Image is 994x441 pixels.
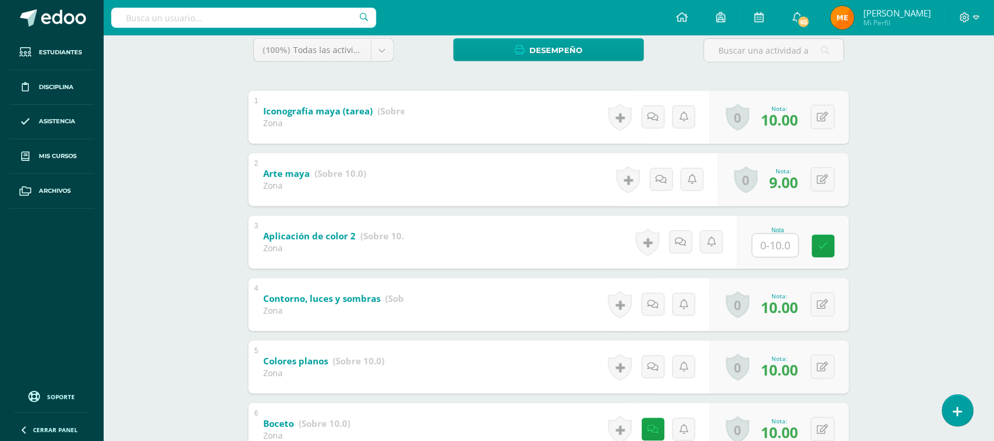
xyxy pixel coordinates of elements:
[263,44,290,55] span: (100%)
[263,305,405,316] div: Zona
[9,35,94,70] a: Estudiantes
[111,8,376,28] input: Busca un usuario...
[263,352,385,371] a: Colores planos (Sobre 10.0)
[263,367,385,379] div: Zona
[263,117,405,129] div: Zona
[263,414,350,433] a: Boceto (Sobre 10.0)
[9,174,94,209] a: Archivos
[863,7,931,19] span: [PERSON_NAME]
[39,186,71,196] span: Archivos
[14,388,90,404] a: Soporte
[254,39,393,61] a: (100%)Todas las actividades de esta unidad
[263,292,380,304] b: Contorno, luces y sombras
[263,164,366,183] a: Arte maya (Sobre 10.0)
[360,230,412,242] strong: (Sobre 10.0)
[39,83,74,92] span: Disciplina
[263,417,294,429] b: Boceto
[761,360,798,380] span: 10.00
[761,104,798,113] div: Nota:
[9,139,94,174] a: Mis cursos
[761,354,798,363] div: Nota:
[530,40,583,61] span: Desempeño
[726,354,750,381] a: 0
[761,417,798,425] div: Nota:
[48,393,75,401] span: Soporte
[797,15,810,28] span: 65
[263,227,412,246] a: Aplicación de color 2 (Sobre 10.0)
[39,48,82,57] span: Estudiantes
[9,70,94,105] a: Disciplina
[726,104,750,131] a: 0
[263,355,328,367] b: Colores planos
[453,38,644,61] a: Desempeño
[863,18,931,28] span: Mi Perfil
[263,180,366,191] div: Zona
[293,44,439,55] span: Todas las actividades de esta unidad
[333,355,385,367] strong: (Sobre 10.0)
[263,430,350,441] div: Zona
[263,230,356,242] b: Aplicación de color 2
[9,105,94,140] a: Asistencia
[761,110,798,130] span: 10.00
[377,105,429,117] strong: (Sobre 10.0)
[704,39,844,62] input: Buscar una actividad aquí...
[831,6,854,29] img: 700be974b67557735c3dfbb131833c31.png
[726,291,750,318] a: 0
[385,292,437,304] strong: (Sobre 10.0)
[263,289,437,308] a: Contorno, luces y sombras (Sobre 10.0)
[263,105,373,117] b: Iconografía maya (tarea)
[753,234,798,257] input: 0-10.0
[263,242,405,254] div: Zona
[263,167,310,179] b: Arte maya
[263,102,429,121] a: Iconografía maya (tarea) (Sobre 10.0)
[39,117,75,126] span: Asistencia
[299,417,350,429] strong: (Sobre 10.0)
[734,166,758,193] a: 0
[761,297,798,317] span: 10.00
[769,172,798,192] span: 9.00
[33,426,78,434] span: Cerrar panel
[769,167,798,175] div: Nota:
[752,227,804,233] div: Nota
[314,167,366,179] strong: (Sobre 10.0)
[761,292,798,300] div: Nota:
[39,152,77,161] span: Mis cursos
